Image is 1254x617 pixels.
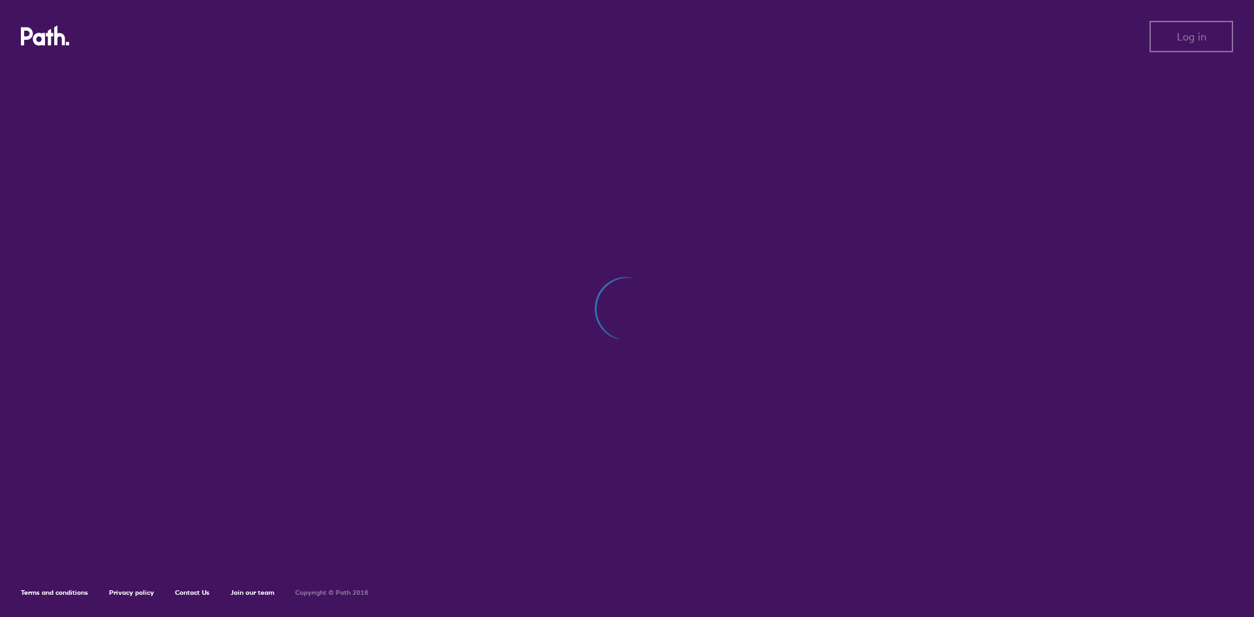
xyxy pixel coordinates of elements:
button: Log in [1149,21,1233,52]
a: Privacy policy [109,588,154,597]
h6: Copyright © Path 2018 [295,589,368,597]
a: Terms and conditions [21,588,88,597]
a: Join our team [231,588,274,597]
a: Contact Us [175,588,210,597]
span: Log in [1177,31,1206,42]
